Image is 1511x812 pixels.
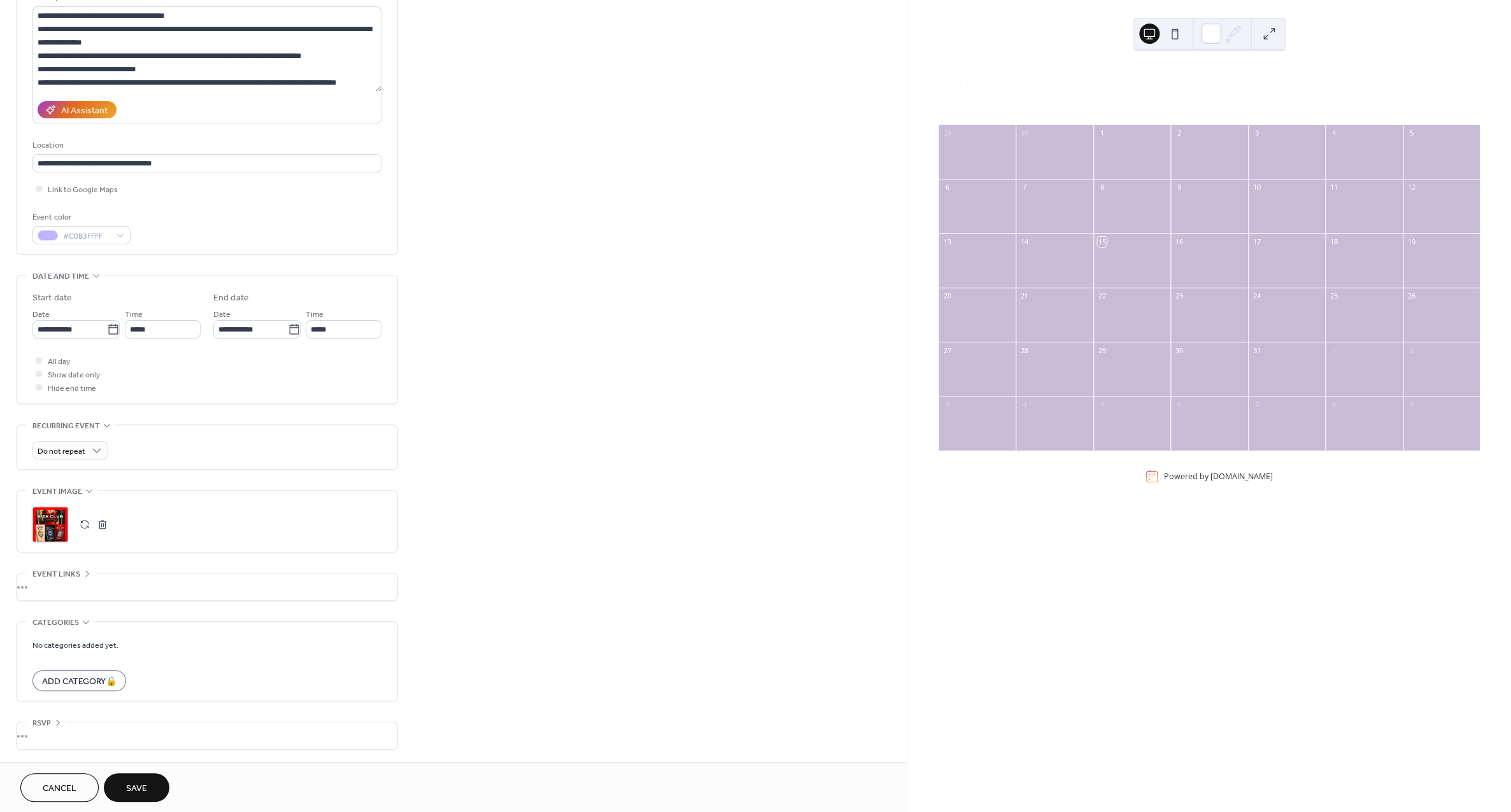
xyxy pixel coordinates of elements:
[32,639,118,652] span: No categories added yet.
[32,568,80,581] span: Event links
[1329,237,1338,246] div: 18
[104,773,169,802] button: Save
[17,573,397,600] div: •••
[1174,237,1184,246] div: 16
[125,308,143,321] span: Time
[1172,99,1246,125] div: Thu
[32,211,128,224] div: Event color
[213,291,249,305] div: End date
[213,308,231,321] span: Date
[1329,129,1338,138] div: 4
[1252,291,1261,301] div: 24
[1407,183,1416,192] div: 12
[1407,129,1416,138] div: 5
[942,183,952,192] div: 6
[1246,99,1321,125] div: Fri
[1019,183,1029,192] div: 7
[1019,129,1029,138] div: 30
[32,419,100,433] span: Recurring event
[1210,471,1272,482] a: [DOMAIN_NAME]
[1019,237,1029,246] div: 14
[1329,400,1338,409] div: 8
[20,773,99,802] button: Cancel
[1174,183,1184,192] div: 9
[1395,99,1470,125] div: Sun
[32,139,379,152] div: Location
[1174,346,1184,355] div: 30
[32,308,50,321] span: Date
[61,104,108,118] div: AI Assistant
[32,616,79,629] span: Categories
[942,346,952,355] div: 27
[48,355,70,368] span: All day
[48,183,118,197] span: Link to Google Maps
[1174,129,1184,138] div: 2
[17,722,397,749] div: •••
[32,485,82,498] span: Event image
[43,782,76,795] span: Cancel
[32,717,51,730] span: RSVP
[1023,99,1098,125] div: Tue
[942,291,952,301] div: 20
[1174,291,1184,301] div: 23
[1097,129,1107,138] div: 1
[32,291,72,305] div: Start date
[1252,400,1261,409] div: 7
[1097,346,1107,355] div: 29
[1252,346,1261,355] div: 31
[1329,346,1338,355] div: 1
[38,444,85,459] span: Do not repeat
[63,230,110,243] span: #C0B3FFFF
[1174,400,1184,409] div: 6
[1329,291,1338,301] div: 25
[1407,400,1416,409] div: 9
[942,237,952,246] div: 13
[1019,291,1029,301] div: 21
[942,129,952,138] div: 29
[1252,129,1261,138] div: 3
[38,101,117,118] button: AI Assistant
[126,782,147,795] span: Save
[1407,291,1416,301] div: 26
[1019,346,1029,355] div: 28
[1252,183,1261,192] div: 10
[1097,291,1107,301] div: 22
[1097,400,1107,409] div: 5
[48,382,96,395] span: Hide end time
[1097,183,1107,192] div: 8
[306,308,323,321] span: Time
[1407,346,1416,355] div: 2
[1321,99,1395,125] div: Sat
[1329,183,1338,192] div: 11
[32,507,68,542] div: ;
[32,270,89,283] span: Date and time
[48,368,100,382] span: Show date only
[1252,237,1261,246] div: 17
[1163,471,1272,482] div: Powered by
[1407,237,1416,246] div: 19
[1098,99,1172,125] div: Wed
[942,400,952,409] div: 3
[1097,237,1107,246] div: 15
[949,99,1023,125] div: Mon
[1040,76,1072,91] div: [DATE]
[1019,400,1029,409] div: 4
